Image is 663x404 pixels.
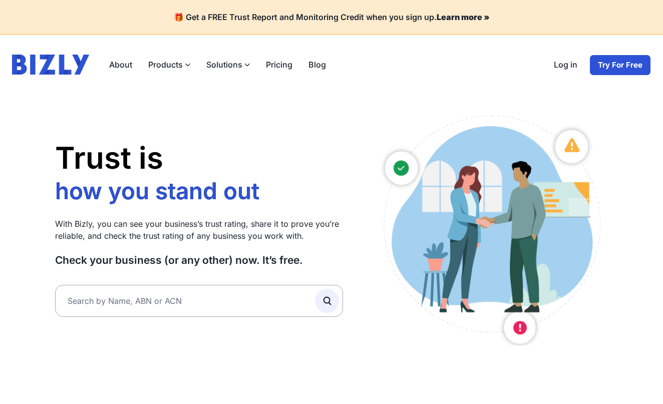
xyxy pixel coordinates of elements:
[55,177,265,206] li: how you stand out
[55,140,163,176] span: Trust is
[300,55,334,75] a: Blog
[140,55,198,75] label: Products
[258,55,300,75] a: Pricing
[55,218,343,242] p: With Bizly, you can see your business’s trust rating, share it to prove you’re reliable, and chec...
[55,254,343,267] h3: Check your business (or any other) now. It’s free.
[373,111,608,345] img: Australian small business owners illustration
[55,206,265,235] li: who you work with
[12,12,651,22] h4: 🎁 Get a FREE Trust Report and Monitoring Credit when you sign up.
[12,55,89,75] img: bizly_logo.svg
[437,12,490,22] a: Learn more »
[198,55,258,75] label: Solutions
[55,285,343,317] input: Search by Name, ABN or ACN
[546,55,585,76] a: Log in
[589,55,651,76] a: Try For Free
[101,55,140,75] a: About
